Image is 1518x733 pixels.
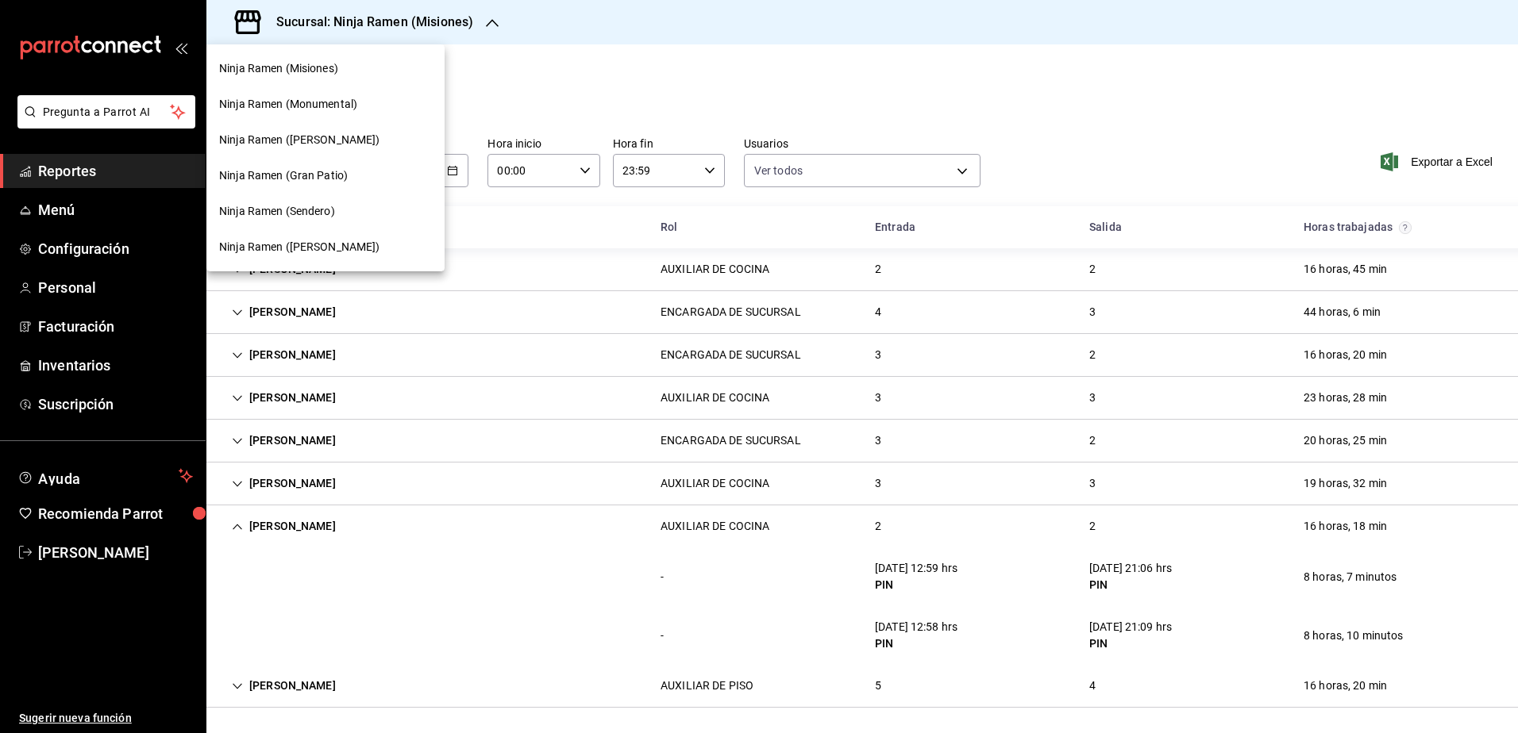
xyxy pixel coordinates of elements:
[206,158,445,194] div: Ninja Ramen (Gran Patio)
[219,60,338,77] span: Ninja Ramen (Misiones)
[206,86,445,122] div: Ninja Ramen (Monumental)
[206,229,445,265] div: Ninja Ramen ([PERSON_NAME])
[206,51,445,86] div: Ninja Ramen (Misiones)
[219,167,348,184] span: Ninja Ramen (Gran Patio)
[219,203,335,220] span: Ninja Ramen (Sendero)
[206,194,445,229] div: Ninja Ramen (Sendero)
[206,122,445,158] div: Ninja Ramen ([PERSON_NAME])
[219,96,357,113] span: Ninja Ramen (Monumental)
[219,239,380,255] span: Ninja Ramen ([PERSON_NAME])
[219,132,380,148] span: Ninja Ramen ([PERSON_NAME])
